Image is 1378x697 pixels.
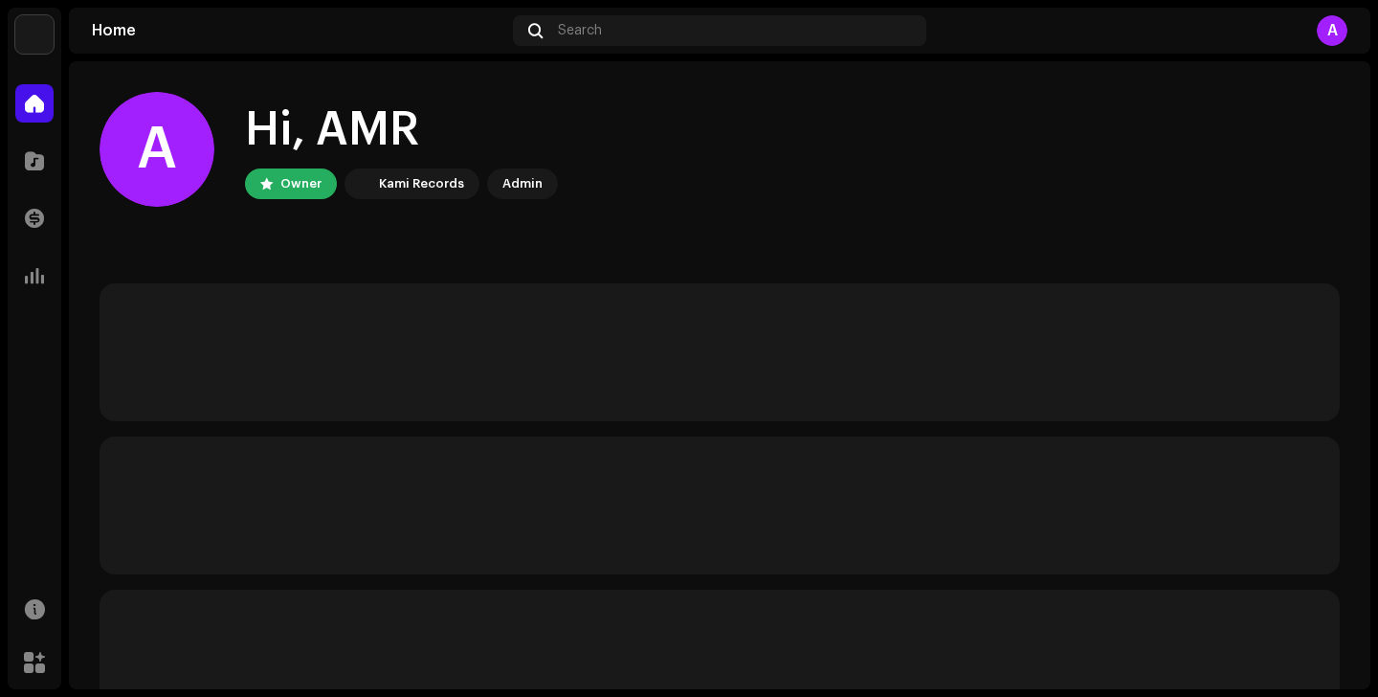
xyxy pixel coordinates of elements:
[15,15,54,54] img: 33004b37-325d-4a8b-b51f-c12e9b964943
[348,172,371,195] img: 33004b37-325d-4a8b-b51f-c12e9b964943
[100,92,214,207] div: A
[92,23,505,38] div: Home
[558,23,602,38] span: Search
[502,172,543,195] div: Admin
[245,100,558,161] div: Hi, AMR
[1317,15,1347,46] div: A
[379,172,464,195] div: Kami Records
[280,172,322,195] div: Owner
